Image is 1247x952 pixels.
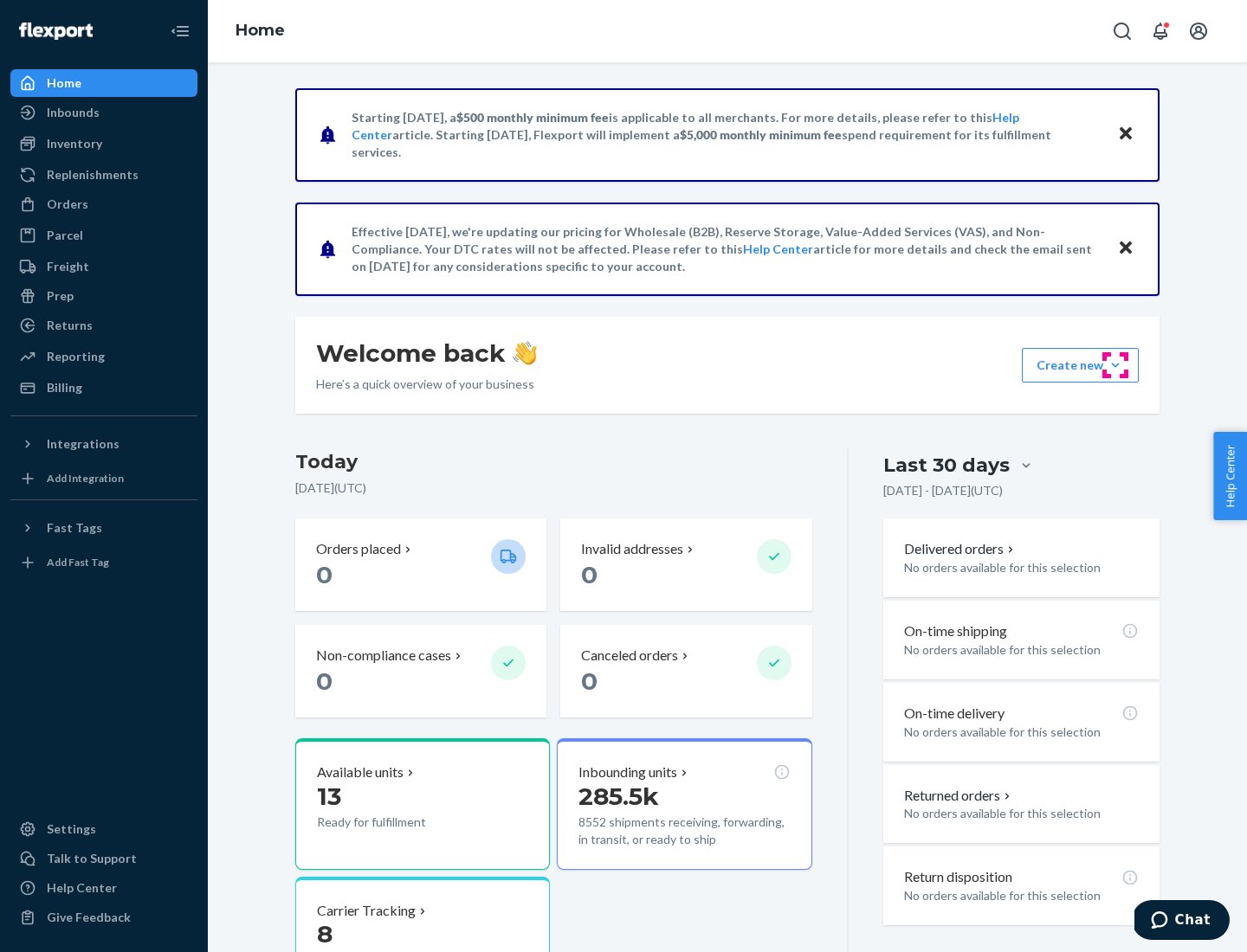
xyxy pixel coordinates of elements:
div: Prep [47,287,74,305]
div: Settings [47,820,96,838]
p: Available units [317,762,404,782]
a: Help Center [10,874,197,902]
a: Billing [10,374,197,402]
div: Returns [47,317,93,334]
p: No orders available for this selection [904,805,1139,822]
a: Home [236,21,285,40]
div: Inventory [47,135,102,152]
p: Effective [DATE], we're updating our pricing for Wholesale (B2B), Reserve Storage, Value-Added Se... [352,223,1101,275]
a: Add Integration [10,465,197,492]
p: No orders available for this selection [904,887,1139,904]
div: Give Feedback [47,909,131,926]
a: Inbounds [10,99,197,126]
iframe: Opens a widget where you can chat to one of our agents [1134,900,1230,943]
p: Ready for fulfillment [317,814,477,831]
a: Help Center [743,241,813,256]
p: Invalid addresses [581,539,683,559]
a: Parcel [10,222,197,249]
button: Help Center [1213,432,1247,520]
p: Canceled orders [581,646,678,666]
p: Return disposition [904,867,1012,887]
button: Open notifications [1143,14,1178,48]
button: Invalid addresses 0 [560,518,811,611]
div: Freight [47,258,89,275]
p: 8552 shipments receiving, forwarding, in transit, or ready to ship [578,814,790,848]
a: Replenishments [10,161,197,189]
button: Integrations [10,430,197,458]
a: Prep [10,282,197,310]
p: Starting [DATE], a is applicable to all merchants. For more details, please refer to this article... [352,109,1101,161]
p: No orders available for this selection [904,559,1139,576]
p: On-time delivery [904,704,1005,724]
a: Settings [10,815,197,843]
p: Non-compliance cases [316,646,451,666]
div: Replenishments [47,166,139,183]
button: Fast Tags [10,514,197,542]
span: 285.5k [578,782,659,811]
button: Close [1115,122,1137,147]
div: Integrations [47,435,120,453]
h1: Welcome back [316,338,537,369]
button: Give Feedback [10,904,197,931]
div: Help Center [47,879,117,897]
div: Home [47,74,81,92]
p: No orders available for this selection [904,641,1139,659]
span: $500 monthly minimum fee [456,110,609,125]
button: Orders placed 0 [295,518,546,611]
ol: breadcrumbs [222,6,299,56]
button: Open Search Box [1105,14,1140,48]
a: Inventory [10,130,197,158]
span: 0 [581,560,598,589]
div: Orders [47,196,88,213]
p: Inbounding units [578,762,677,782]
h3: Today [295,448,812,476]
span: 0 [581,666,598,696]
div: Talk to Support [47,850,137,867]
button: Create new [1022,348,1139,383]
button: Inbounding units285.5k8552 shipments receiving, forwarding, in transit, or ready to ship [557,738,811,870]
a: Add Fast Tag [10,549,197,576]
p: [DATE] - [DATE] ( UTC ) [883,482,1003,499]
div: Add Fast Tag [47,555,109,569]
p: [DATE] ( UTC ) [295,479,812,497]
p: Orders placed [316,539,401,559]
span: $5,000 monthly minimum fee [680,127,842,142]
span: 13 [317,782,341,811]
button: Available units13Ready for fulfillment [295,738,550,870]
span: 0 [316,666,333,696]
img: Flexport logo [19,23,93,40]
a: Reporting [10,343,197,370]
div: Parcel [47,227,83,244]
button: Close [1115,236,1137,261]
button: Non-compliance cases 0 [295,625,546,717]
p: Here’s a quick overview of your business [316,376,537,393]
div: Reporting [47,348,105,365]
div: Fast Tags [47,519,102,537]
p: On-time shipping [904,621,1007,641]
button: Returned orders [904,786,1014,806]
div: Last 30 days [883,452,1010,479]
a: Returns [10,312,197,339]
button: Delivered orders [904,539,1018,559]
a: Freight [10,253,197,280]
button: Talk to Support [10,845,197,872]
p: No orders available for this selection [904,724,1139,741]
button: Canceled orders 0 [560,625,811,717]
button: Open account menu [1181,14,1216,48]
div: Inbounds [47,104,100,121]
div: Add Integration [47,471,124,486]
p: Carrier Tracking [317,901,416,921]
span: 0 [316,560,333,589]
a: Home [10,69,197,97]
button: Close Navigation [163,14,197,48]
div: Billing [47,379,82,396]
a: Orders [10,190,197,218]
img: hand-wave emoji [513,341,537,365]
span: 8 [317,919,333,949]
